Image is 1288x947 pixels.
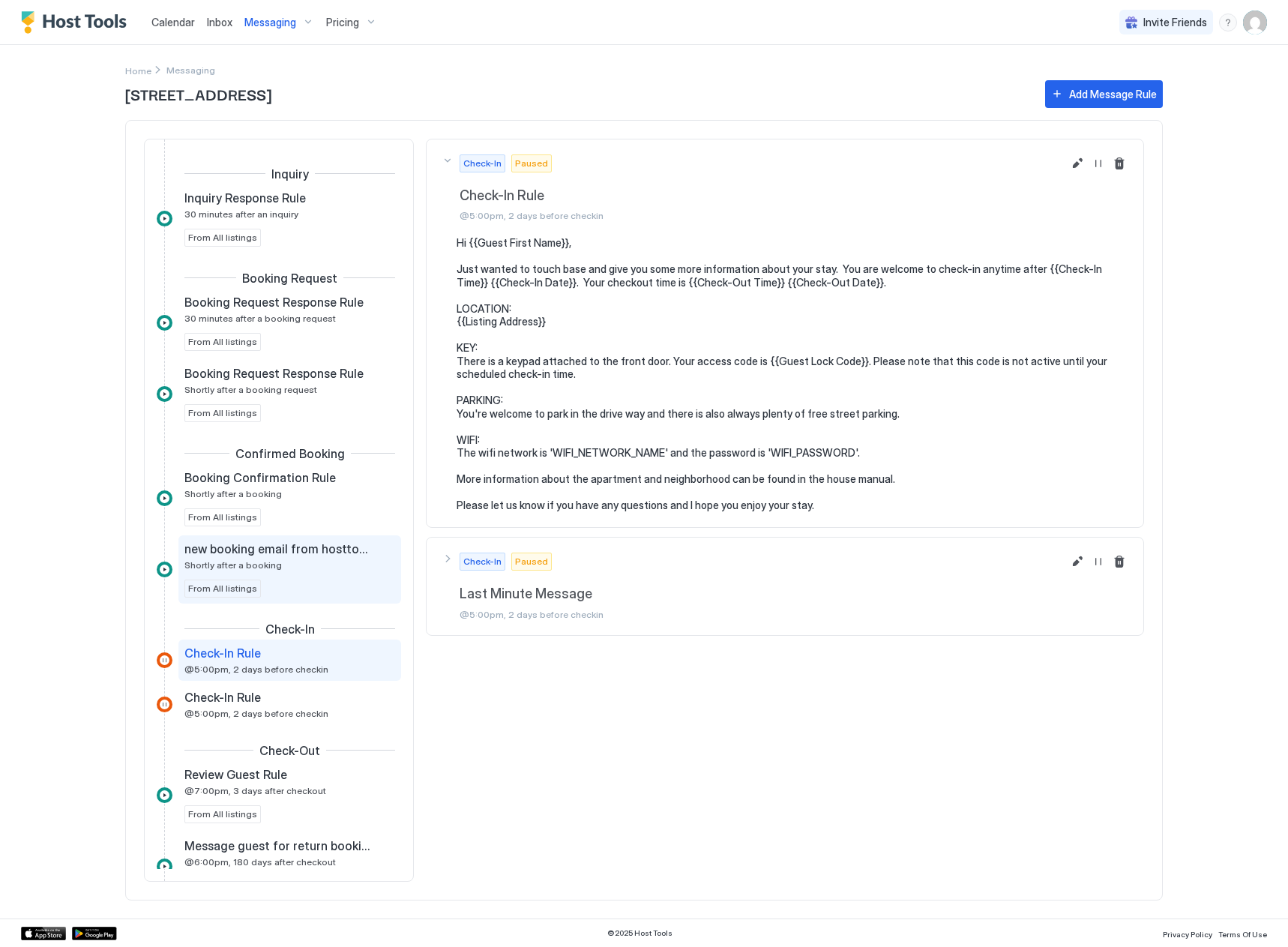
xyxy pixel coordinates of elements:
[460,586,1062,603] span: Last Minute Message
[460,210,1062,221] span: @5:00pm, 2 days before checkin
[21,11,133,34] a: Host Tools Logo
[1143,16,1207,29] span: Invite Friends
[125,82,1030,105] span: [STREET_ADDRESS]
[1068,154,1086,172] button: Edit message rule
[166,64,215,76] span: Breadcrumb
[184,208,298,220] span: 30 minutes after an inquiry
[125,62,151,78] div: Breadcrumb
[184,190,306,205] span: Inquiry Response Rule
[463,157,502,170] span: Check-In
[326,16,359,29] span: Pricing
[1219,13,1237,31] div: menu
[188,808,257,821] span: From All listings
[188,511,257,524] span: From All listings
[21,927,66,940] a: App Store
[515,555,548,568] span: Paused
[1110,154,1128,172] button: Delete message rule
[427,538,1143,635] button: Check-InPausedLast Minute Message@5:00pm, 2 days before checkinEdit message ruleResume Message Ru...
[1045,80,1163,108] button: Add Message Rule
[265,622,315,637] span: Check-In
[184,708,328,719] span: @5:00pm, 2 days before checkin
[1110,553,1128,571] button: Delete message rule
[207,16,232,28] span: Inbox
[460,187,1062,205] span: Check-In Rule
[259,743,320,758] span: Check-Out
[188,335,257,349] span: From All listings
[242,271,337,286] span: Booking Request
[457,236,1128,512] pre: Hi {{Guest First Name}}, Just wanted to touch base and give you some more information about your ...
[184,384,317,395] span: Shortly after a booking request
[184,664,328,675] span: @5:00pm, 2 days before checkin
[15,896,51,932] iframe: Intercom live chat
[184,559,282,571] span: Shortly after a booking
[1089,553,1107,571] button: Resume Message Rule
[184,488,282,499] span: Shortly after a booking
[460,609,1062,620] span: @5:00pm, 2 days before checkin
[184,366,364,381] span: Booking Request Response Rule
[1163,925,1212,941] a: Privacy Policy
[184,785,326,796] span: @7:00pm, 3 days after checkout
[1243,10,1267,34] div: User profile
[427,139,1143,237] button: Check-InPausedCheck-In Rule@5:00pm, 2 days before checkinEdit message ruleResume Message RuleDele...
[271,166,309,181] span: Inquiry
[1218,925,1267,941] a: Terms Of Use
[125,65,151,76] span: Home
[188,231,257,244] span: From All listings
[184,856,336,868] span: @6:00pm, 180 days after checkout
[184,646,261,661] span: Check-In Rule
[1163,930,1212,939] span: Privacy Policy
[184,470,336,485] span: Booking Confirmation Rule
[125,62,151,78] a: Home
[515,157,548,170] span: Paused
[607,928,672,938] span: © 2025 Host Tools
[235,446,345,461] span: Confirmed Booking
[207,14,232,30] a: Inbox
[184,541,371,556] span: new booking email from hosttools
[1089,154,1107,172] button: Resume Message Rule
[184,313,336,324] span: 30 minutes after a booking request
[151,14,195,30] a: Calendar
[1068,553,1086,571] button: Edit message rule
[427,236,1143,527] section: Check-InPausedCheck-In Rule@5:00pm, 2 days before checkinEdit message ruleResume Message RuleDele...
[244,16,296,29] span: Messaging
[184,838,371,853] span: Message guest for return booking discount 180 days after checkout
[184,295,364,310] span: Booking Request Response Rule
[188,582,257,595] span: From All listings
[1069,86,1157,102] div: Add Message Rule
[184,690,261,705] span: Check-In Rule
[463,555,502,568] span: Check-In
[72,927,117,940] a: Google Play Store
[188,406,257,420] span: From All listings
[184,767,287,782] span: Review Guest Rule
[1218,930,1267,939] span: Terms Of Use
[151,16,195,28] span: Calendar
